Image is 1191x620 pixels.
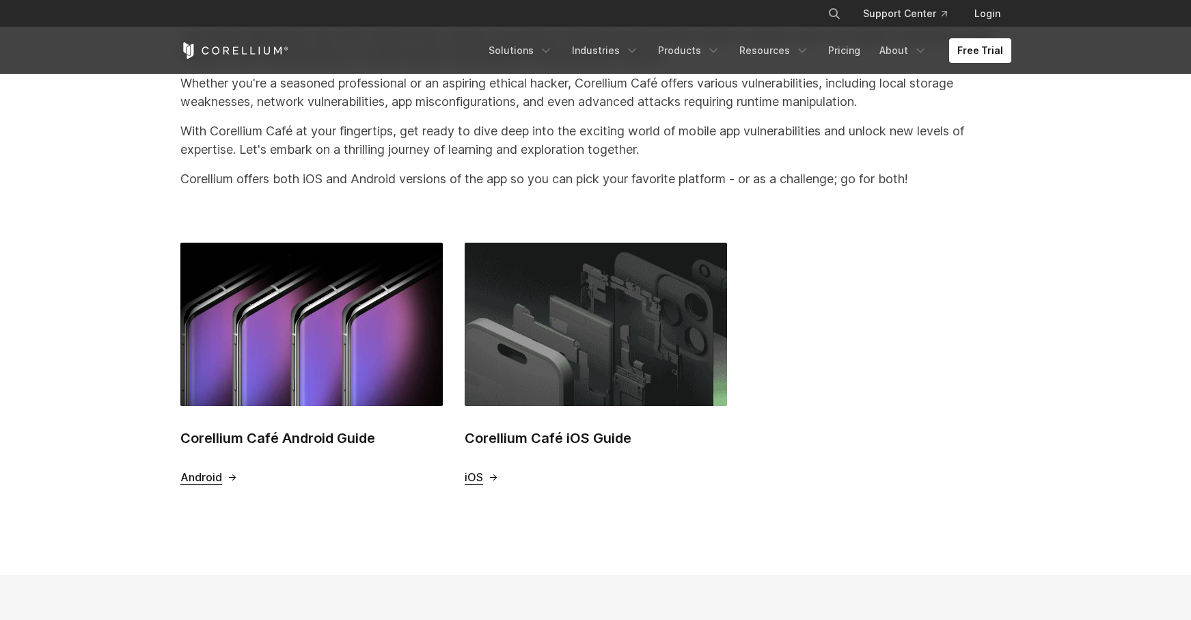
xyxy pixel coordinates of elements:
[180,42,289,59] a: Corellium Home
[180,470,222,485] span: Android
[465,470,483,485] span: iOS
[180,243,443,406] img: Corellium Café Android Guide
[480,38,1011,63] div: Navigation Menu
[949,38,1011,63] a: Free Trial
[811,1,1011,26] div: Navigation Menu
[822,1,847,26] button: Search
[564,38,647,63] a: Industries
[180,74,1011,111] p: Whether you're a seasoned professional or an aspiring ethical hacker, Corellium Café offers vario...
[480,38,561,63] a: Solutions
[871,38,935,63] a: About
[180,122,1011,159] p: With Corellium Café at your fingertips, get ready to dive deep into the exciting world of mobile ...
[820,38,868,63] a: Pricing
[465,243,727,406] img: Corellium Café iOS Guide
[852,1,958,26] a: Support Center
[180,428,443,448] h2: Corellium Café Android Guide
[180,170,1011,188] p: Corellium offers both iOS and Android versions of the app so you can pick your favorite platform ...
[650,38,728,63] a: Products
[180,243,443,485] a: Corellium Café Android Guide Corellium Café Android Guide Android
[963,1,1011,26] a: Login
[465,243,727,485] a: Corellium Café iOS Guide Corellium Café iOS Guide iOS
[465,428,727,448] h2: Corellium Café iOS Guide
[731,38,817,63] a: Resources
